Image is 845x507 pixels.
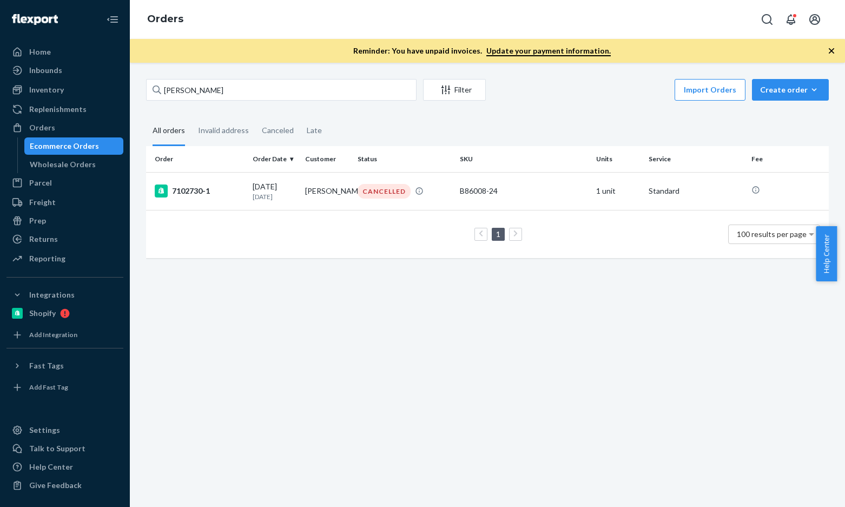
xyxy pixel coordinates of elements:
th: Status [353,146,455,172]
div: Home [29,47,51,57]
a: Orders [6,119,123,136]
div: Returns [29,234,58,245]
div: Reporting [29,253,65,264]
div: Orders [29,122,55,133]
div: Inbounds [29,65,62,76]
th: Service [644,146,747,172]
th: Fee [747,146,829,172]
a: Help Center [6,458,123,476]
a: Orders [147,13,183,25]
div: Give Feedback [29,480,82,491]
div: Wholesale Orders [30,159,96,170]
div: Integrations [29,289,75,300]
button: Open account menu [804,9,826,30]
div: Customer [305,154,349,163]
button: Create order [752,79,829,101]
button: Integrations [6,286,123,304]
div: Ecommerce Orders [30,141,99,152]
button: Open notifications [780,9,802,30]
div: B86008-24 [460,186,587,196]
div: Late [307,116,322,144]
img: Flexport logo [12,14,58,25]
p: [DATE] [253,192,296,201]
th: Units [592,146,644,172]
th: Order [146,146,248,172]
span: 100 results per page [737,229,807,239]
div: Help Center [29,462,73,472]
a: Ecommerce Orders [24,137,124,155]
a: Inventory [6,81,123,98]
div: Invalid address [198,116,249,144]
a: Add Fast Tag [6,379,123,396]
div: Parcel [29,177,52,188]
th: SKU [455,146,592,172]
div: Settings [29,425,60,436]
div: Add Integration [29,330,77,339]
a: Freight [6,194,123,211]
a: Page 1 is your current page [494,229,503,239]
a: Parcel [6,174,123,192]
div: Shopify [29,308,56,319]
input: Search orders [146,79,417,101]
button: Close Navigation [102,9,123,30]
button: Import Orders [675,79,745,101]
a: Settings [6,422,123,439]
div: Create order [760,84,821,95]
a: Replenishments [6,101,123,118]
button: Give Feedback [6,477,123,494]
td: 1 unit [592,172,644,210]
div: Talk to Support [29,443,85,454]
div: Fast Tags [29,360,64,371]
div: Canceled [262,116,294,144]
div: Inventory [29,84,64,95]
button: Fast Tags [6,357,123,374]
div: All orders [153,116,185,146]
a: Reporting [6,250,123,267]
p: Reminder: You have unpaid invoices. [353,45,611,56]
div: Freight [29,197,56,208]
a: Update your payment information. [486,46,611,56]
div: CANCELLED [358,184,411,199]
a: Inbounds [6,62,123,79]
a: Wholesale Orders [24,156,124,173]
div: Add Fast Tag [29,383,68,392]
td: [PERSON_NAME] [301,172,353,210]
div: [DATE] [253,181,296,201]
ol: breadcrumbs [138,4,192,35]
button: Open Search Box [756,9,778,30]
p: Standard [649,186,742,196]
div: 7102730-1 [155,185,244,197]
button: Help Center [816,226,837,281]
a: Add Integration [6,326,123,344]
a: Talk to Support [6,440,123,457]
div: Filter [424,84,485,95]
th: Order Date [248,146,301,172]
button: Filter [423,79,486,101]
a: Returns [6,231,123,248]
a: Home [6,43,123,61]
a: Shopify [6,305,123,322]
a: Prep [6,212,123,229]
div: Prep [29,215,46,226]
div: Replenishments [29,104,87,115]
